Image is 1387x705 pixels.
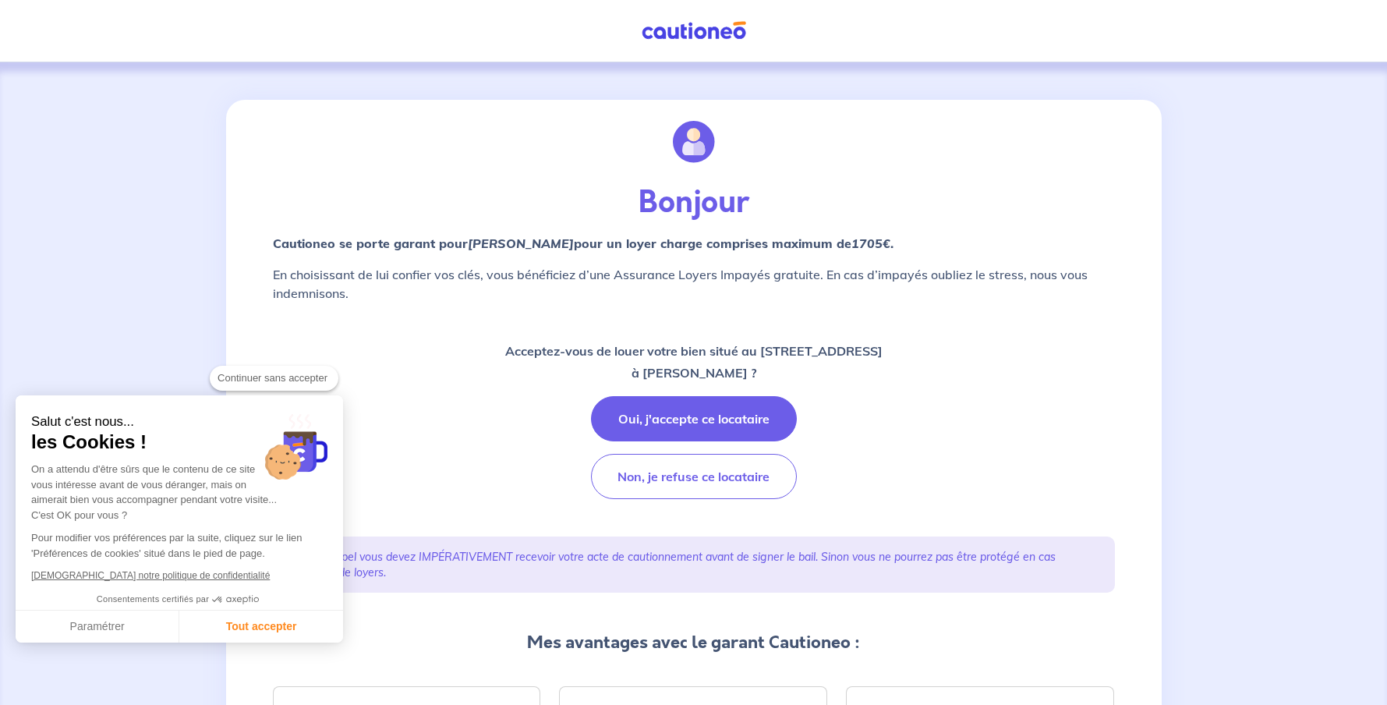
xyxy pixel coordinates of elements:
button: Tout accepter [179,611,343,643]
button: Paramétrer [16,611,179,643]
span: les Cookies ! [31,430,327,454]
button: Oui, j'accepte ce locataire [591,396,797,441]
img: Cautioneo [635,21,752,41]
div: On a attendu d'être sûrs que le contenu de ce site vous intéresse avant de vous déranger, mais on... [31,462,327,523]
p: En choisissant de lui confier vos clés, vous bénéficiez d’une Assurance Loyers Impayés gratuite. ... [273,265,1115,303]
p: Pour modifier vos préférences par la suite, cliquez sur le lien 'Préférences de cookies' situé da... [31,530,327,561]
a: [DEMOGRAPHIC_DATA] notre politique de confidentialité [31,570,270,581]
svg: Axeptio [212,576,259,623]
p: Acceptez-vous de louer votre bien situé au [STREET_ADDRESS] à [PERSON_NAME] ? [505,340,883,384]
button: Non, je refuse ce locataire [591,454,797,499]
small: Salut c'est nous... [31,414,327,430]
img: illu_account.svg [673,121,715,163]
em: 1705€ [851,236,890,251]
span: Consentements certifiés par [97,595,209,604]
button: Continuer sans accepter [210,366,338,391]
button: Consentements certifiés par [89,590,270,610]
p: Mes avantages avec le garant Cautioneo : [273,630,1115,655]
p: ⚠️ [285,549,1102,580]
strong: Cautioneo se porte garant pour pour un loyer charge comprises maximum de . [273,236,893,251]
span: Continuer sans accepter [218,370,331,386]
em: Pour rappel vous devez IMPÉRATIVEMENT recevoir votre acte de cautionnement avant de signer le bai... [285,550,1056,579]
em: [PERSON_NAME] [468,236,574,251]
p: Bonjour [273,184,1115,221]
